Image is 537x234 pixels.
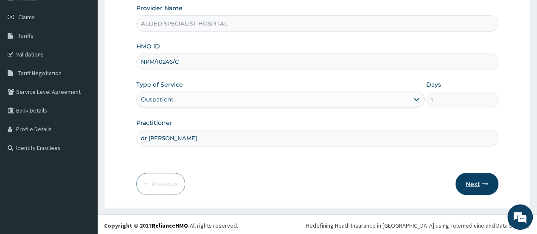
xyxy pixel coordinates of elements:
div: Minimize live chat window [139,4,160,25]
div: Outpatient [141,95,174,104]
label: HMO ID [136,42,160,51]
label: Practitioner [136,118,172,127]
strong: Copyright © 2017 . [104,222,190,229]
textarea: Type your message and hit 'Enter' [4,149,162,179]
button: Previous [136,173,185,195]
input: Enter Name [136,130,498,147]
div: Redefining Heath Insurance in [GEOGRAPHIC_DATA] using Telemedicine and Data Science! [306,221,531,230]
span: Claims [18,13,35,21]
span: Tariff Negotiation [18,69,62,77]
button: Next [455,173,498,195]
div: Chat with us now [44,48,143,59]
label: Type of Service [136,80,183,89]
label: Provider Name [136,4,183,12]
input: Enter HMO ID [136,54,498,70]
span: Tariffs [18,32,34,39]
span: We're online! [49,65,117,151]
a: RelianceHMO [152,222,188,229]
img: d_794563401_company_1708531726252_794563401 [16,42,34,64]
label: Days [426,80,441,89]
